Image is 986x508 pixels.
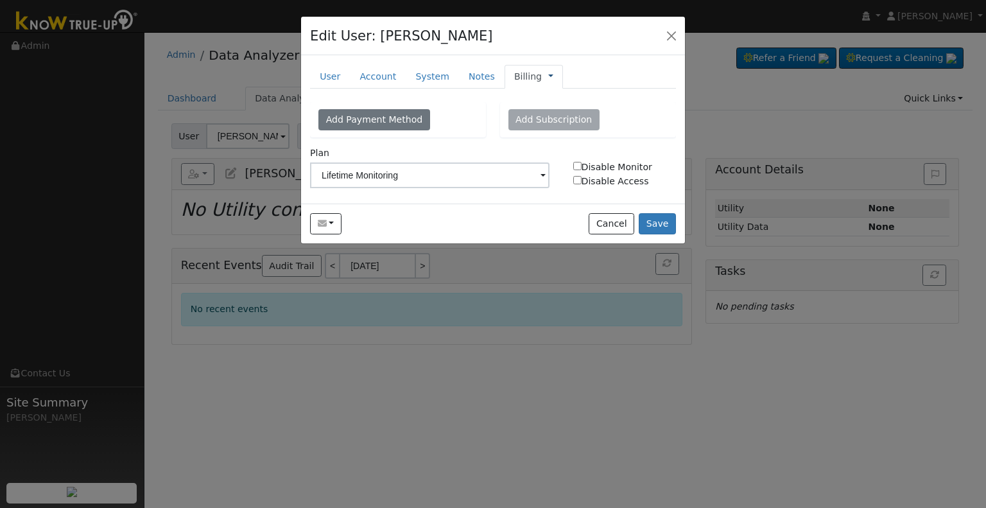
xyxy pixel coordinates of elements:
button: Cancel [589,213,634,235]
button: Save [639,213,676,235]
input: Disable Monitor [573,162,582,170]
h4: Edit User: [PERSON_NAME] [310,26,493,46]
a: Billing [514,70,542,83]
input: Select a Plan [310,162,549,188]
label: Plan [310,146,329,160]
input: Disable Access [573,176,582,184]
a: Account [350,65,406,89]
a: User [310,65,350,89]
a: Notes [459,65,505,89]
button: Add Payment Method [318,109,430,131]
a: System [406,65,459,89]
label: Disable Monitor [566,161,682,174]
button: derekboucher@thebouchergroup.com [310,213,342,235]
label: Disable Access [566,175,682,188]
